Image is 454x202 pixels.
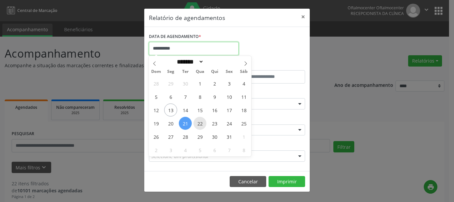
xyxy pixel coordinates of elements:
select: Month [174,58,204,65]
span: Outubro 31, 2025 [223,130,236,143]
span: Novembro 2, 2025 [150,143,163,156]
span: Novembro 8, 2025 [237,143,250,156]
span: Qua [193,70,207,74]
button: Imprimir [269,176,305,187]
span: Setembro 30, 2025 [179,77,192,90]
span: Outubro 22, 2025 [193,117,206,130]
span: Ter [178,70,193,74]
span: Outubro 30, 2025 [208,130,221,143]
span: Outubro 16, 2025 [208,103,221,116]
span: Novembro 3, 2025 [164,143,177,156]
span: Outubro 9, 2025 [208,90,221,103]
span: Outubro 11, 2025 [237,90,250,103]
label: DATA DE AGENDAMENTO [149,32,201,42]
span: Outubro 1, 2025 [193,77,206,90]
span: Outubro 3, 2025 [223,77,236,90]
span: Outubro 2, 2025 [208,77,221,90]
input: Year [204,58,226,65]
span: Outubro 5, 2025 [150,90,163,103]
span: Outubro 24, 2025 [223,117,236,130]
span: Sex [222,70,237,74]
span: Outubro 13, 2025 [164,103,177,116]
span: Outubro 26, 2025 [150,130,163,143]
span: Outubro 29, 2025 [193,130,206,143]
span: Novembro 4, 2025 [179,143,192,156]
span: Novembro 5, 2025 [193,143,206,156]
span: Outubro 6, 2025 [164,90,177,103]
span: Outubro 7, 2025 [179,90,192,103]
span: Outubro 10, 2025 [223,90,236,103]
span: Outubro 27, 2025 [164,130,177,143]
label: ATÉ [229,60,305,70]
span: Outubro 8, 2025 [193,90,206,103]
span: Outubro 4, 2025 [237,77,250,90]
button: Close [296,9,310,25]
span: Outubro 20, 2025 [164,117,177,130]
button: Cancelar [230,176,266,187]
span: Outubro 28, 2025 [179,130,192,143]
span: Outubro 23, 2025 [208,117,221,130]
span: Novembro 6, 2025 [208,143,221,156]
span: Novembro 1, 2025 [237,130,250,143]
span: Sáb [237,70,251,74]
span: Qui [207,70,222,74]
span: Outubro 17, 2025 [223,103,236,116]
span: Outubro 14, 2025 [179,103,192,116]
h5: Relatório de agendamentos [149,13,225,22]
span: Outubro 19, 2025 [150,117,163,130]
span: Outubro 15, 2025 [193,103,206,116]
span: Selecione um profissional [151,153,208,160]
span: Seg [164,70,178,74]
span: Novembro 7, 2025 [223,143,236,156]
span: Dom [149,70,164,74]
span: Outubro 21, 2025 [179,117,192,130]
span: Outubro 12, 2025 [150,103,163,116]
span: Outubro 25, 2025 [237,117,250,130]
span: Setembro 28, 2025 [150,77,163,90]
span: Setembro 29, 2025 [164,77,177,90]
span: Outubro 18, 2025 [237,103,250,116]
